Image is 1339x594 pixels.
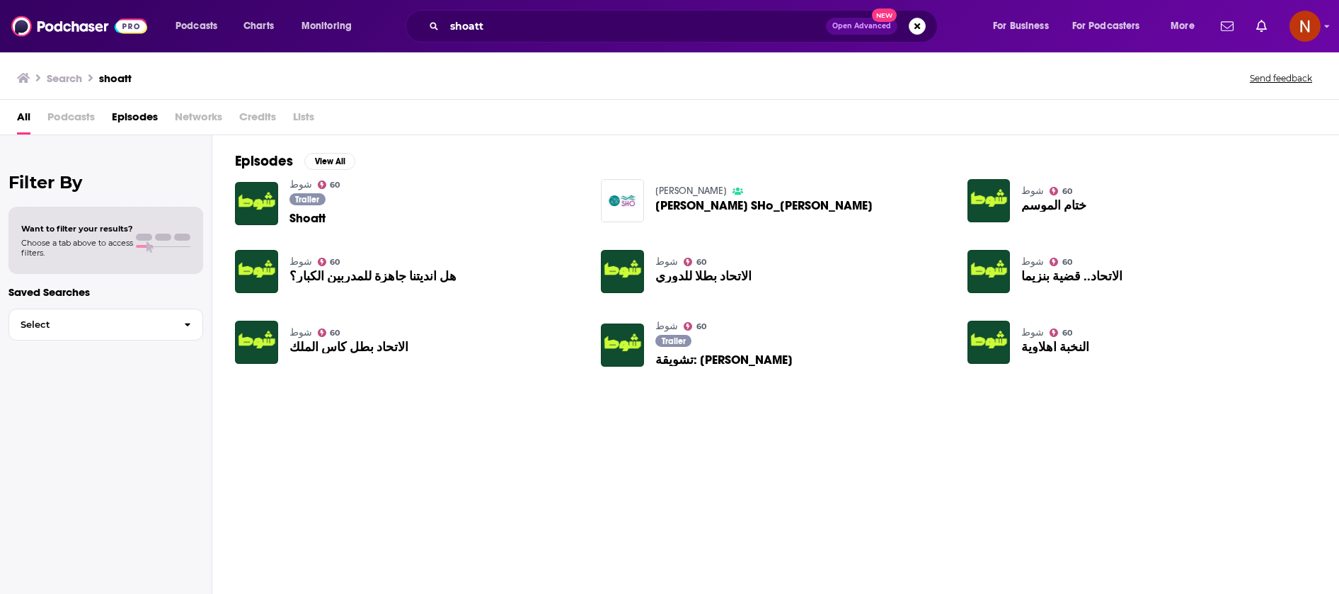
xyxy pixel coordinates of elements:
[8,285,203,299] p: Saved Searches
[1021,341,1089,353] a: النخبة أهلاوية
[1251,14,1272,38] a: Show notifications dropdown
[655,200,873,212] a: Robert Budd SHo_Attila Tota
[243,16,274,36] span: Charts
[662,337,686,345] span: Trailer
[17,105,30,135] a: All
[47,72,82,85] h3: Search
[967,250,1011,293] img: الاتحاد.. قضية بنزيما
[655,200,873,212] span: [PERSON_NAME] SHo_[PERSON_NAME]
[1021,200,1086,212] a: ختام الموسم
[1021,270,1122,282] a: الاتحاد.. قضية بنزيما
[330,330,340,336] span: 60
[318,329,340,337] a: 60
[11,13,147,40] img: Podchaser - Follow, Share and Rate Podcasts
[330,259,340,265] span: 60
[304,153,355,170] button: View All
[655,354,793,366] a: تشويقة: بودكاست شوط
[99,72,132,85] h3: shoatt
[1050,258,1072,266] a: 60
[289,270,456,282] a: هل أنديتنا جاهزة للمدربين الكبار؟
[235,182,278,225] img: Shoatt
[176,16,217,36] span: Podcasts
[234,15,282,38] a: Charts
[235,152,355,170] a: EpisodesView All
[175,105,222,135] span: Networks
[1062,259,1072,265] span: 60
[444,15,826,38] input: Search podcasts, credits, & more...
[112,105,158,135] a: Episodes
[826,18,897,35] button: Open AdvancedNew
[330,182,340,188] span: 60
[872,8,897,22] span: New
[1171,16,1195,36] span: More
[289,212,326,224] a: Shoatt
[21,238,133,258] span: Choose a tab above to access filters.
[295,195,319,204] span: Trailer
[696,324,706,330] span: 60
[1161,15,1212,38] button: open menu
[1062,188,1072,195] span: 60
[967,179,1011,222] img: ختام الموسم
[967,321,1011,364] img: النخبة أهلاوية
[1289,11,1321,42] button: Show profile menu
[1289,11,1321,42] img: User Profile
[601,179,644,222] img: Robert Budd SHo_Attila Tota
[235,152,293,170] h2: Episodes
[301,16,352,36] span: Monitoring
[655,185,727,197] a: Robert Budd Sho
[289,326,312,338] a: شوط
[993,16,1049,36] span: For Business
[47,105,95,135] span: Podcasts
[601,324,644,367] img: تشويقة: بودكاست شوط
[1062,330,1072,336] span: 60
[289,256,312,268] a: شوط
[419,10,951,42] div: Search podcasts, credits, & more...
[684,322,706,331] a: 60
[1072,16,1140,36] span: For Podcasters
[1050,187,1072,195] a: 60
[1021,185,1044,197] a: شوط
[1050,329,1072,337] a: 60
[1246,72,1316,84] button: Send feedback
[235,250,278,293] img: هل أنديتنا جاهزة للمدربين الكبار؟
[318,181,340,189] a: 60
[832,23,891,30] span: Open Advanced
[289,341,408,353] a: الاتحاد بطل كأس الملك
[655,270,752,282] a: الاتحاد بطلا للدوري
[1021,256,1044,268] a: شوط
[1215,14,1239,38] a: Show notifications dropdown
[292,15,370,38] button: open menu
[239,105,276,135] span: Credits
[601,250,644,293] img: الاتحاد بطلا للدوري
[21,224,133,234] span: Want to filter your results?
[696,259,706,265] span: 60
[166,15,236,38] button: open menu
[293,105,314,135] span: Lists
[1063,15,1161,38] button: open menu
[655,320,678,332] a: شوط
[1021,326,1044,338] a: شوط
[9,320,173,329] span: Select
[318,258,340,266] a: 60
[655,256,678,268] a: شوط
[235,321,278,364] img: الاتحاد بطل كأس الملك
[655,354,793,366] span: تشويقة: [PERSON_NAME]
